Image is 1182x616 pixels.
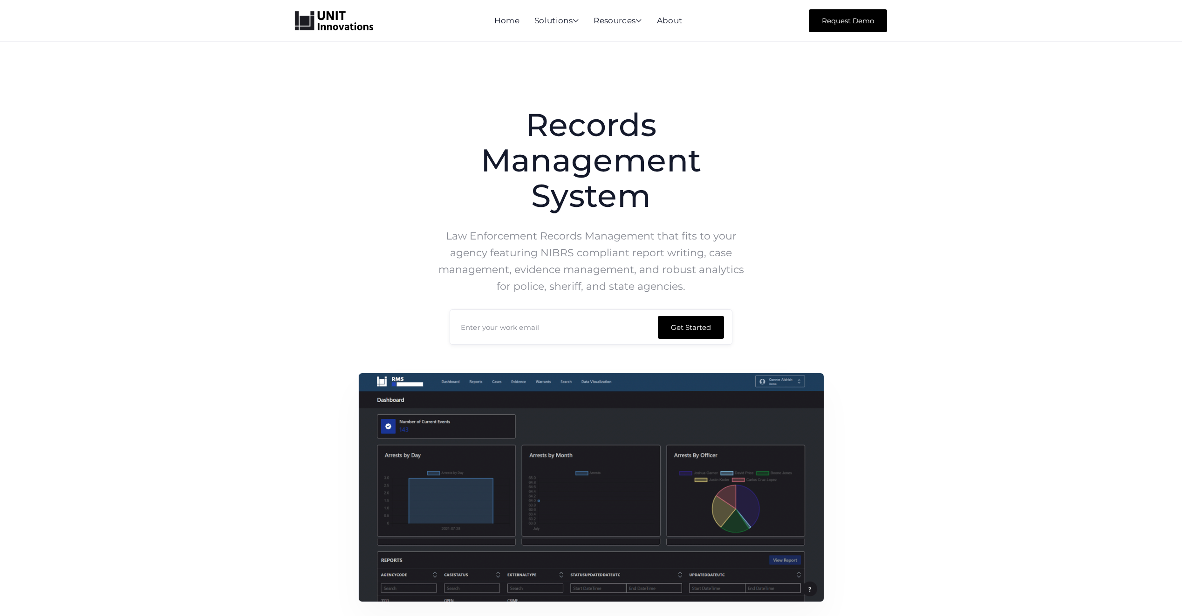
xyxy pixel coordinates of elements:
[435,107,748,213] h1: Records Management System
[635,17,642,25] span: 
[295,11,373,31] a: home
[657,16,683,25] a: About
[534,17,579,26] div: Solutions
[435,228,748,295] p: Law Enforcement Records Management that fits to your agency featuring NIBRS compliant report writ...
[594,17,642,26] div: Resources
[450,309,732,345] input: Enter your work email
[494,16,519,25] a: Home
[594,17,642,26] div: Resources
[658,316,724,339] input: Get Started
[809,9,887,32] a: Request Demo
[534,17,579,26] div: Solutions
[450,309,732,345] form: Get Started Form
[573,17,579,25] span: 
